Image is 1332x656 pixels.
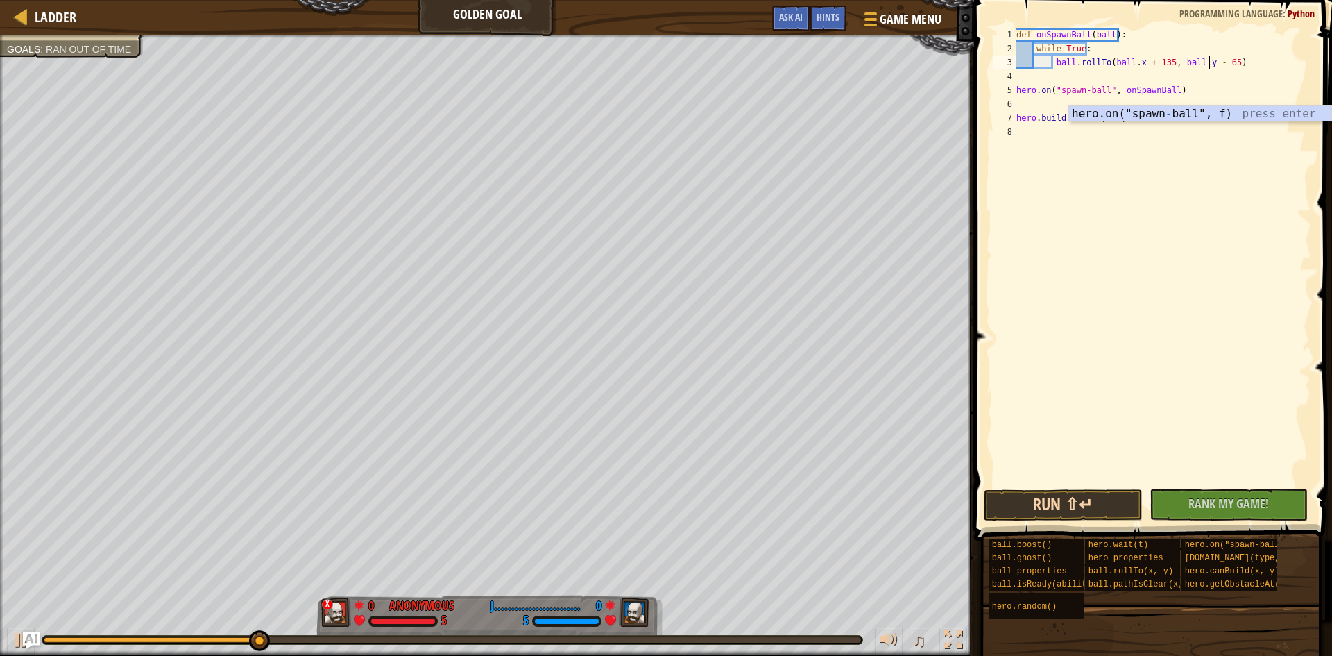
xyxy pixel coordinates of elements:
button: Run ⇧↵ [984,489,1143,521]
button: Ask AI [23,632,40,649]
div: 1 [993,28,1016,42]
span: hero.on("spawn-ball", f) [1185,540,1305,550]
span: Rank My Game! [1188,495,1269,512]
div: 7 [993,111,1016,125]
span: ball.pathIsClear(x, y) [1088,580,1198,589]
div: 5 [523,615,529,628]
span: Ladder [35,8,76,26]
span: hero.wait(t) [1088,540,1148,550]
div: 6 [993,97,1016,111]
span: ball.isReady(ability) [992,580,1097,589]
img: thang_avatar_frame.png [321,598,352,627]
img: thang_avatar_frame.png [619,598,649,627]
div: Anonymous [389,597,454,615]
div: j........................8o4365,mwrn [490,597,581,615]
button: ♫ [910,628,933,656]
div: 5 [441,615,447,628]
span: hero.getObstacleAt(x, y) [1185,580,1305,589]
div: 0 [588,597,601,609]
span: : [1283,7,1288,20]
div: 0 [368,597,382,609]
span: Ask AI [779,10,803,24]
span: Goals [7,44,40,55]
button: Game Menu [853,6,950,38]
div: 5 [993,83,1016,97]
button: Ctrl + P: Play [7,628,35,656]
span: hero.random() [992,602,1057,612]
div: 4 [993,69,1016,83]
span: Hints [817,10,839,24]
a: Ladder [28,8,76,26]
div: 8 [993,125,1016,139]
span: : [40,44,46,55]
span: Python [1288,7,1315,20]
span: ball properties [992,566,1067,576]
button: Ask AI [772,6,810,31]
span: Game Menu [880,10,941,28]
span: hero properties [1088,553,1163,563]
button: Toggle fullscreen [939,628,967,656]
span: hero.canBuild(x, y) [1185,566,1280,576]
span: ♫ [912,630,926,650]
span: [DOMAIN_NAME](type, x, y) [1185,553,1310,563]
div: 3 [993,56,1016,69]
button: Rank My Game! [1150,489,1308,521]
div: x [322,599,333,610]
span: Programming language [1179,7,1283,20]
span: ball.boost() [992,540,1052,550]
button: Adjust volume [875,628,903,656]
span: ball.rollTo(x, y) [1088,566,1173,576]
span: Ran out of time [46,44,131,55]
div: 2 [993,42,1016,56]
span: ball.ghost() [992,553,1052,563]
